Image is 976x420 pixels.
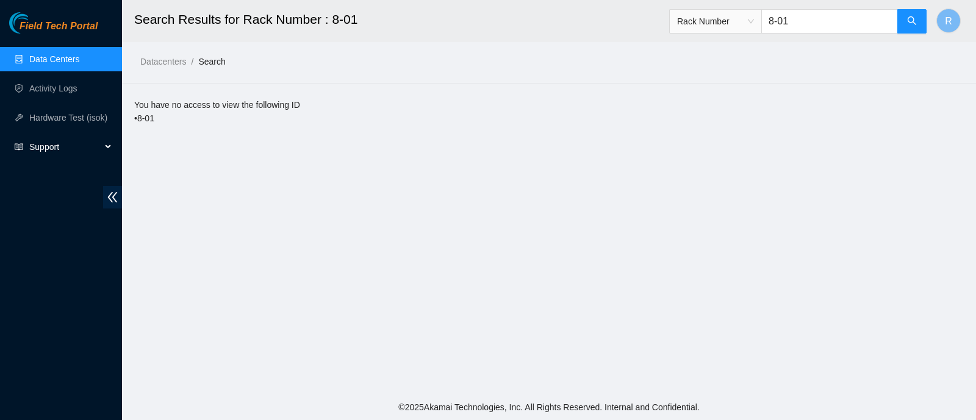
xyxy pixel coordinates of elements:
button: search [897,9,927,34]
span: Field Tech Portal [20,21,98,32]
a: Datacenters [140,57,186,66]
a: Search [198,57,225,66]
a: Activity Logs [29,84,77,93]
footer: © 2025 Akamai Technologies, Inc. All Rights Reserved. Internal and Confidential. [122,394,976,420]
a: Data Centers [29,54,79,64]
input: Enter text here... [761,9,898,34]
span: R [945,13,952,29]
span: / [191,57,193,66]
img: Akamai Technologies [9,12,62,34]
div: You have no access to view the following ID • 8-01 [134,98,964,125]
span: double-left [103,186,122,208]
span: search [907,16,917,27]
button: R [936,9,961,33]
span: read [15,143,23,151]
a: Hardware Test (isok) [29,113,107,123]
span: Support [29,135,101,159]
a: Akamai TechnologiesField Tech Portal [9,22,98,38]
span: Rack Number [677,12,754,30]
